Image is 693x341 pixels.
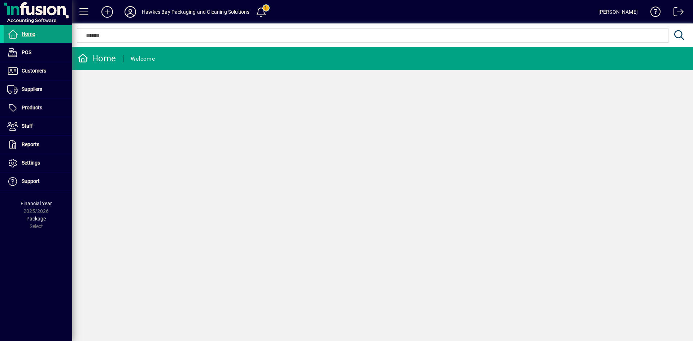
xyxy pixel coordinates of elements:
a: Staff [4,117,72,135]
span: Staff [22,123,33,129]
a: Knowledge Base [645,1,661,25]
span: POS [22,49,31,55]
span: Home [22,31,35,37]
span: Package [26,216,46,222]
a: Settings [4,154,72,172]
span: Support [22,178,40,184]
a: Suppliers [4,80,72,99]
a: Logout [668,1,684,25]
a: POS [4,44,72,62]
button: Add [96,5,119,18]
a: Support [4,172,72,191]
span: Suppliers [22,86,42,92]
span: Customers [22,68,46,74]
a: Products [4,99,72,117]
a: Reports [4,136,72,154]
span: Settings [22,160,40,166]
span: Products [22,105,42,110]
span: Reports [22,141,39,147]
button: Profile [119,5,142,18]
div: Welcome [131,53,155,65]
div: Home [78,53,116,64]
div: Hawkes Bay Packaging and Cleaning Solutions [142,6,250,18]
span: Financial Year [21,201,52,206]
div: [PERSON_NAME] [598,6,638,18]
a: Customers [4,62,72,80]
